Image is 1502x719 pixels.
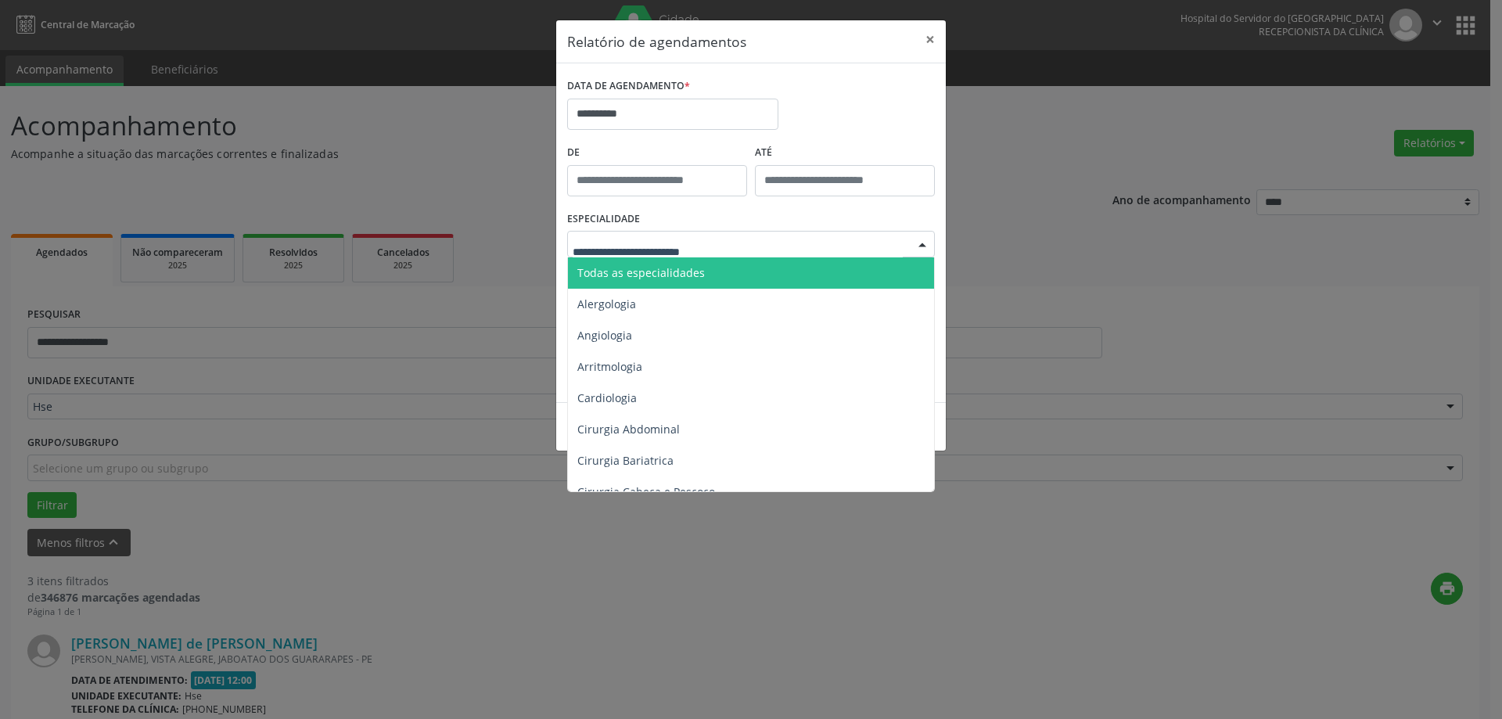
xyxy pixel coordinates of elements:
span: Cirurgia Cabeça e Pescoço [577,484,715,499]
span: Todas as especialidades [577,265,705,280]
label: ESPECIALIDADE [567,207,640,232]
span: Angiologia [577,328,632,343]
span: Alergologia [577,297,636,311]
label: ATÉ [755,141,935,165]
span: Arritmologia [577,359,642,374]
span: Cirurgia Bariatrica [577,453,674,468]
label: De [567,141,747,165]
span: Cardiologia [577,390,637,405]
h5: Relatório de agendamentos [567,31,746,52]
label: DATA DE AGENDAMENTO [567,74,690,99]
button: Close [914,20,946,59]
span: Cirurgia Abdominal [577,422,680,437]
